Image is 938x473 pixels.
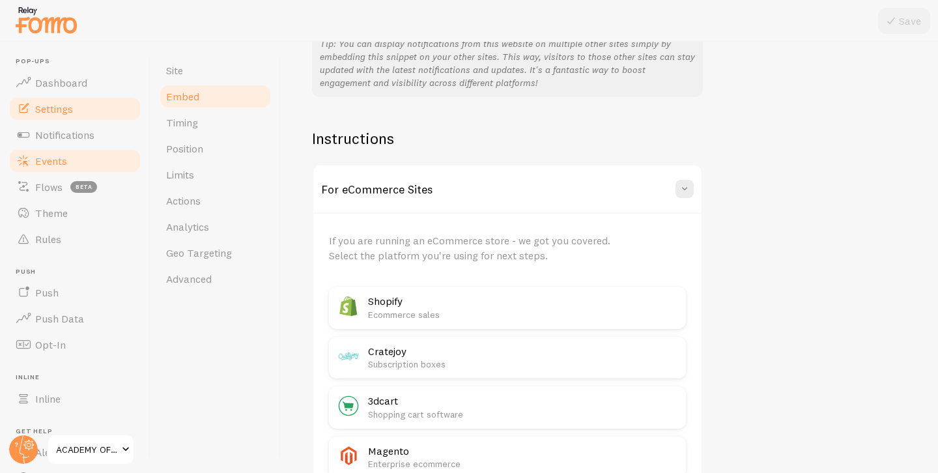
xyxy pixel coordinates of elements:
h2: 3dcart [368,394,678,408]
p: If you are running an eCommerce store - we got you covered. Select the platform you're using for ... [329,233,642,263]
img: Magento [337,444,360,468]
a: Events [8,148,142,174]
a: Geo Targeting [158,240,272,266]
img: Cratejoy [337,345,360,368]
span: Inline [16,373,142,382]
img: 3dcart [337,394,360,418]
a: Opt-In [8,332,142,358]
h3: For eCommerce Sites [321,182,433,197]
h2: Shopify [368,294,678,308]
a: Push [8,279,142,306]
span: Rules [35,233,61,246]
img: fomo-relay-logo-orange.svg [14,3,79,36]
span: Embed [166,90,199,103]
a: Embed [158,83,272,109]
span: Events [35,154,67,167]
a: ACADEMY OF SIGMA [47,434,135,465]
span: Push Data [35,312,84,325]
a: Flows beta [8,174,142,200]
span: Timing [166,116,198,129]
span: Dashboard [35,76,87,89]
span: Push [16,268,142,276]
img: Shopify [337,294,360,318]
a: Theme [8,200,142,226]
a: Inline [8,386,142,412]
span: Opt-In [35,338,66,351]
a: Analytics [158,214,272,240]
h2: Instructions [312,128,703,149]
span: Advanced [166,272,212,285]
a: Push Data [8,306,142,332]
a: Position [158,136,272,162]
a: Limits [158,162,272,188]
a: Rules [8,226,142,252]
a: Dashboard [8,70,142,96]
h2: Cratejoy [368,345,678,358]
p: Enterprise ecommerce [368,457,678,470]
span: Notifications [35,128,94,141]
p: Shopping cart software [368,408,678,421]
a: Actions [158,188,272,214]
span: Pop-ups [16,57,142,66]
span: Inline [35,392,61,405]
a: Settings [8,96,142,122]
span: Get Help [16,427,142,436]
span: Geo Targeting [166,246,232,259]
p: Ecommerce sales [368,308,678,321]
a: Notifications [8,122,142,148]
a: Timing [158,109,272,136]
span: Analytics [166,220,209,233]
p: Tip: You can display notifications from this website on multiple other sites simply by embedding ... [320,37,695,89]
span: Settings [35,102,73,115]
span: Site [166,64,183,77]
span: Actions [166,194,201,207]
h2: Magento [368,444,678,458]
span: Position [166,142,203,155]
p: Subscription boxes [368,358,678,371]
a: Advanced [158,266,272,292]
span: Flows [35,180,63,193]
span: ACADEMY OF SIGMA [56,442,118,457]
span: Limits [166,168,194,181]
span: beta [70,181,97,193]
a: Site [158,57,272,83]
span: Push [35,286,59,299]
span: Theme [35,207,68,220]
